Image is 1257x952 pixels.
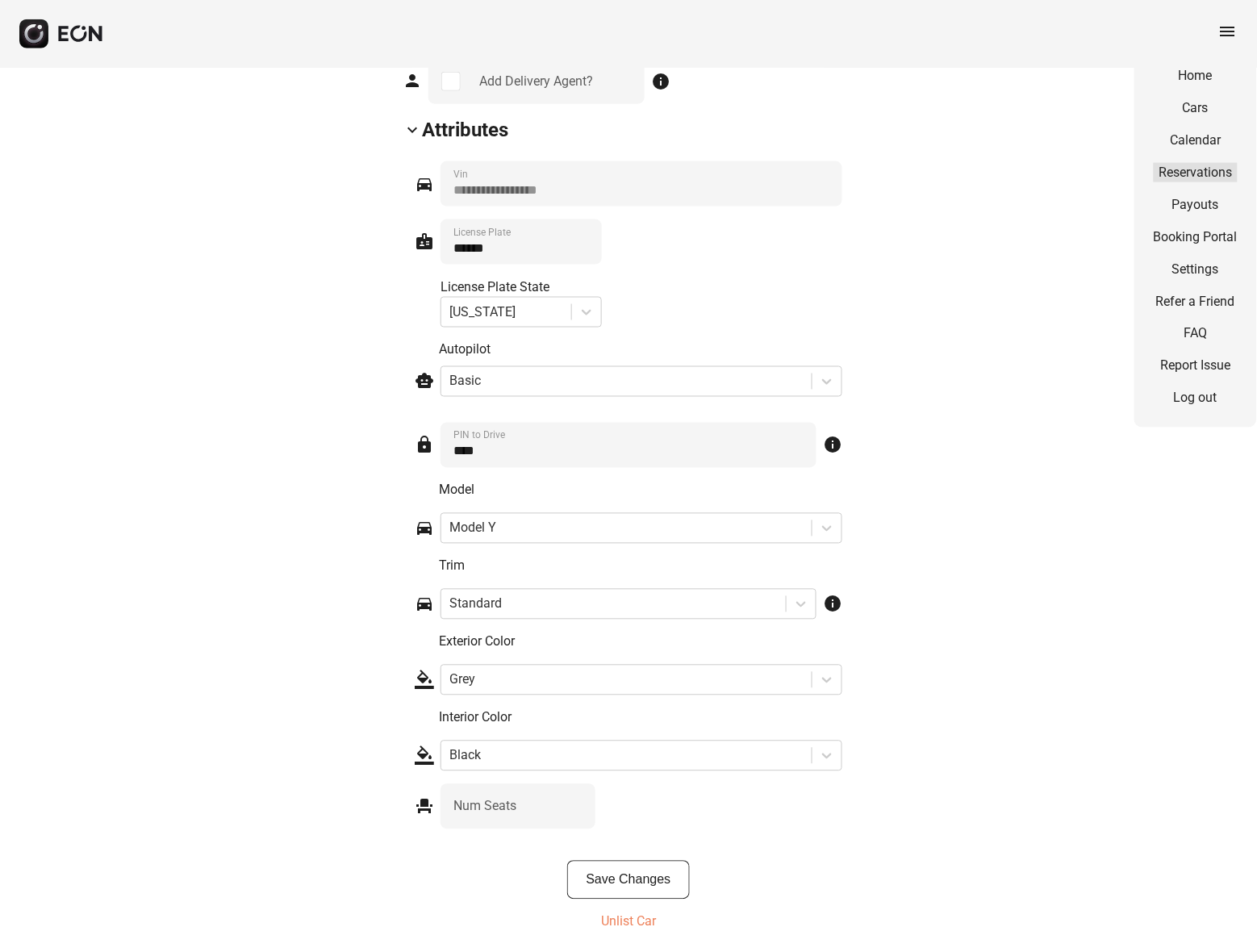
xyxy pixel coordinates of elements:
a: FAQ [1154,324,1238,344]
a: Booking Portal [1154,228,1238,247]
p: Unlist Car [601,912,656,932]
a: Refer a Friend [1154,292,1238,311]
span: info [651,72,670,91]
span: lock [415,436,434,455]
a: Settings [1154,260,1238,279]
a: Report Issue [1154,357,1238,376]
a: Reservations [1154,163,1238,182]
span: menu [1218,22,1238,41]
span: info [823,436,842,455]
label: License Plate [453,226,511,239]
label: PIN to Drive [453,429,505,442]
a: Log out [1154,389,1238,408]
p: Exterior Color [439,633,842,652]
label: Num Seats [453,797,516,816]
p: Autopilot [439,340,842,360]
a: Cars [1154,98,1238,118]
p: Model [439,481,842,500]
span: directions_car [415,595,434,614]
span: badge [415,232,434,251]
span: format_color_fill [415,746,434,766]
a: Home [1154,66,1238,86]
span: directions_car [415,174,434,194]
button: Save Changes [567,861,691,900]
a: Payouts [1154,195,1238,215]
span: smart_toy [415,372,434,391]
h2: Attributes [422,117,508,143]
span: directions_car [415,519,434,538]
div: License Plate State [441,278,602,297]
span: format_color_fill [415,670,434,690]
span: info [823,595,842,614]
a: Calendar [1154,131,1238,150]
span: event_seat [415,797,434,816]
span: keyboard_arrow_down [403,120,422,140]
span: person [403,71,422,90]
p: Interior Color [439,708,842,728]
p: Trim [439,557,842,576]
div: Add Delivery Agent? [479,72,593,91]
